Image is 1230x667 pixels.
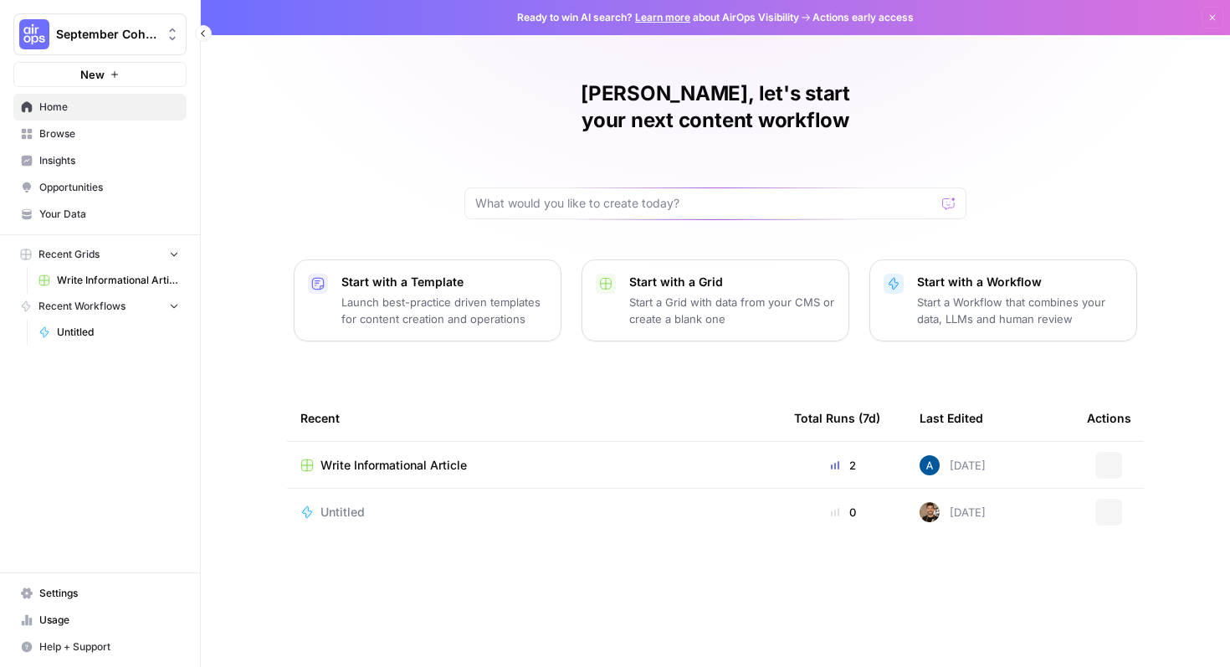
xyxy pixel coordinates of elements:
button: Help + Support [13,634,187,660]
div: [DATE] [920,455,986,475]
span: Home [39,100,179,115]
span: Untitled [57,325,179,340]
button: Start with a WorkflowStart a Workflow that combines your data, LLMs and human review [869,259,1137,341]
span: New [80,66,105,83]
p: Start with a Template [341,274,547,290]
a: Your Data [13,201,187,228]
p: Start a Grid with data from your CMS or create a blank one [629,294,835,327]
a: Browse [13,121,187,147]
button: Recent Grids [13,242,187,267]
p: Start with a Grid [629,274,835,290]
a: Insights [13,147,187,174]
a: Learn more [635,11,690,23]
a: Untitled [31,319,187,346]
span: September Cohort [56,26,157,43]
a: Home [13,94,187,121]
span: Opportunities [39,180,179,195]
button: Start with a TemplateLaunch best-practice driven templates for content creation and operations [294,259,561,341]
div: Recent [300,395,767,441]
span: Help + Support [39,639,179,654]
h1: [PERSON_NAME], let's start your next content workflow [464,80,966,134]
a: Write Informational Article [31,267,187,294]
div: Last Edited [920,395,983,441]
div: 0 [794,504,893,521]
input: What would you like to create today? [475,195,935,212]
span: Recent Workflows [38,299,126,314]
span: Browse [39,126,179,141]
span: Recent Grids [38,247,100,262]
div: [DATE] [920,502,986,522]
span: Untitled [320,504,365,521]
a: Opportunities [13,174,187,201]
img: September Cohort Logo [19,19,49,49]
div: 2 [794,457,893,474]
img: r14hsbufqv3t0k7vcxcnu0vbeixh [920,455,940,475]
a: Usage [13,607,187,634]
button: Workspace: September Cohort [13,13,187,55]
img: 36rz0nf6lyfqsoxlb67712aiq2cf [920,502,940,522]
p: Launch best-practice driven templates for content creation and operations [341,294,547,327]
span: Usage [39,613,179,628]
button: Recent Workflows [13,294,187,319]
div: Total Runs (7d) [794,395,880,441]
a: Write Informational Article [300,457,767,474]
button: New [13,62,187,87]
span: Actions early access [812,10,914,25]
span: Your Data [39,207,179,222]
span: Write Informational Article [57,273,179,288]
button: Start with a GridStart a Grid with data from your CMS or create a blank one [582,259,849,341]
span: Write Informational Article [320,457,467,474]
p: Start with a Workflow [917,274,1123,290]
span: Settings [39,586,179,601]
a: Settings [13,580,187,607]
p: Start a Workflow that combines your data, LLMs and human review [917,294,1123,327]
span: Insights [39,153,179,168]
div: Actions [1087,395,1131,441]
span: Ready to win AI search? about AirOps Visibility [517,10,799,25]
a: Untitled [300,504,767,521]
